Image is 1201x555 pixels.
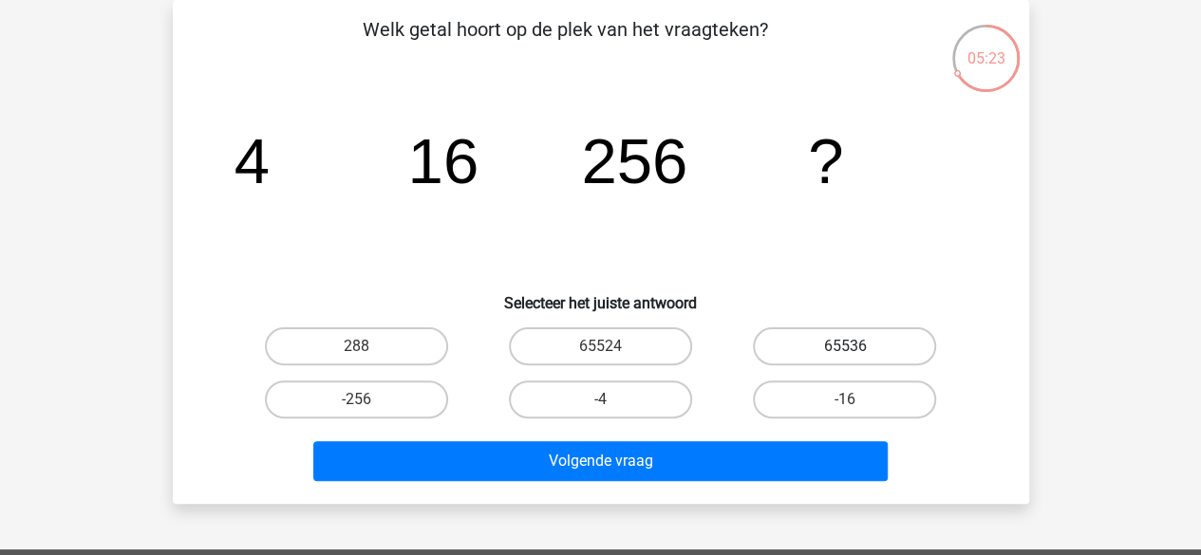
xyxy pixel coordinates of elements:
div: 05:23 [950,23,1022,70]
label: -256 [265,380,448,418]
button: Volgende vraag [313,441,888,481]
tspan: ? [808,125,843,196]
h6: Selecteer het juiste antwoord [203,279,999,312]
label: 288 [265,327,448,365]
label: -16 [753,380,936,418]
tspan: 256 [581,125,687,196]
label: 65524 [509,327,692,365]
label: -4 [509,380,692,418]
tspan: 4 [234,125,269,196]
tspan: 16 [407,125,479,196]
label: 65536 [753,327,936,365]
p: Welk getal hoort op de plek van het vraagteken? [203,15,928,72]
